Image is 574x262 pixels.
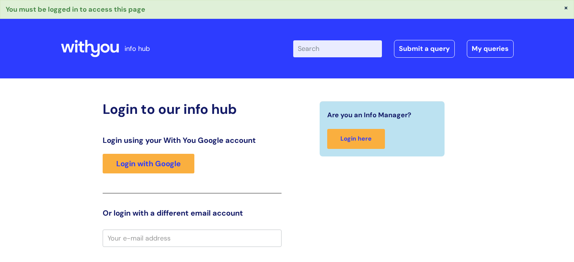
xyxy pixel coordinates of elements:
[103,154,194,173] a: Login with Google
[327,129,385,149] a: Login here
[467,40,514,57] a: My queries
[293,40,382,57] input: Search
[103,208,282,218] h3: Or login with a different email account
[103,230,282,247] input: Your e-mail address
[103,101,282,117] h2: Login to our info hub
[125,43,150,55] p: info hub
[103,136,282,145] h3: Login using your With You Google account
[564,4,568,11] button: ×
[394,40,455,57] a: Submit a query
[327,109,411,121] span: Are you an Info Manager?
